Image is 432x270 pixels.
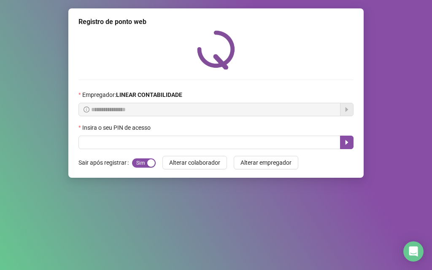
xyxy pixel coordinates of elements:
[240,158,292,167] span: Alterar empregador
[169,158,220,167] span: Alterar colaborador
[78,156,132,169] label: Sair após registrar
[234,156,298,169] button: Alterar empregador
[78,17,354,27] div: Registro de ponto web
[162,156,227,169] button: Alterar colaborador
[82,90,182,99] span: Empregador :
[343,139,350,146] span: caret-right
[403,241,424,262] div: Open Intercom Messenger
[78,123,156,132] label: Insira o seu PIN de acesso
[116,91,182,98] strong: LINEAR CONTABILIDADE
[197,30,235,70] img: QRPoint
[84,107,89,112] span: info-circle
